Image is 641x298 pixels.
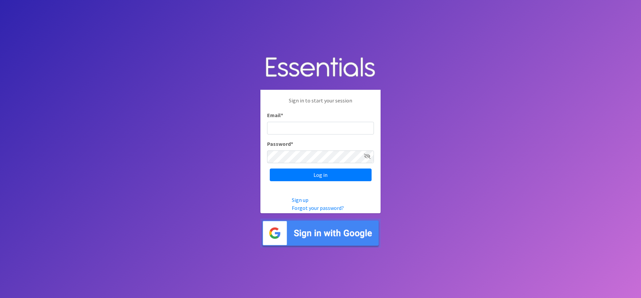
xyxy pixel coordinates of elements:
a: Forgot your password? [292,205,344,211]
a: Sign up [292,197,308,203]
abbr: required [281,112,283,118]
label: Email [267,111,283,119]
p: Sign in to start your session [267,96,374,111]
img: Human Essentials [260,50,381,85]
abbr: required [291,140,293,147]
label: Password [267,140,293,148]
img: Sign in with Google [260,219,381,248]
input: Log in [270,169,372,181]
